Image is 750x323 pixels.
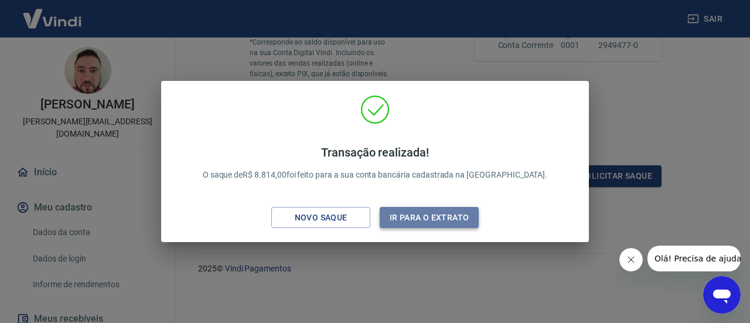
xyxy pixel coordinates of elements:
[281,210,362,225] div: Novo saque
[380,207,479,229] button: Ir para o extrato
[619,248,643,271] iframe: Fechar mensagem
[647,246,741,271] iframe: Mensagem da empresa
[271,207,370,229] button: Novo saque
[7,8,98,18] span: Olá! Precisa de ajuda?
[203,145,548,181] p: O saque de R$ 8.814,00 foi feito para a sua conta bancária cadastrada na [GEOGRAPHIC_DATA].
[703,276,741,314] iframe: Botão para abrir a janela de mensagens
[203,145,548,159] h4: Transação realizada!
